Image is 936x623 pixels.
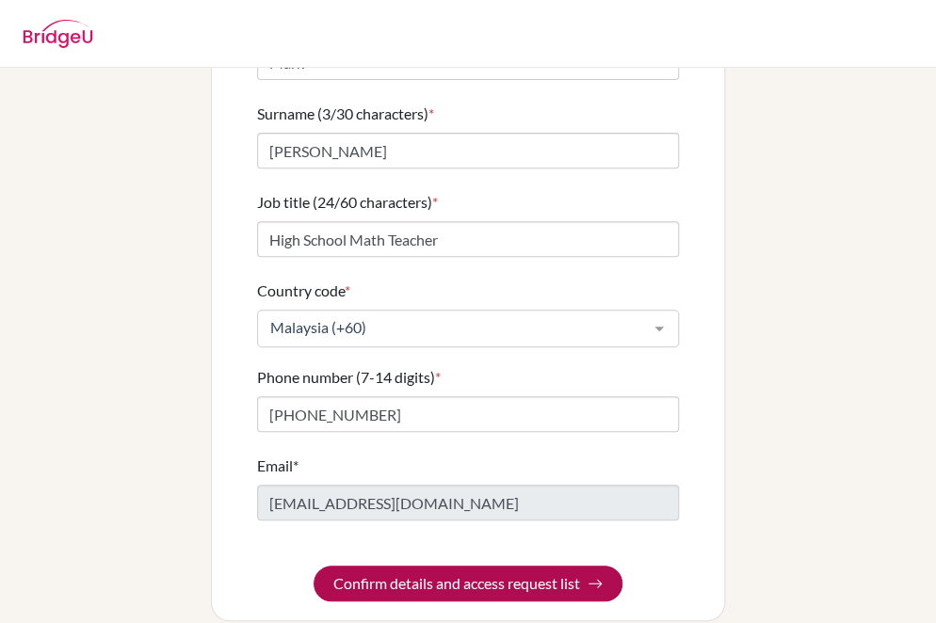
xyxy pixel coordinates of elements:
[588,576,603,591] img: Arrow right
[257,396,679,432] input: Enter your number
[23,20,93,48] img: BridgeU logo
[257,103,434,125] label: Surname (3/30 characters)
[257,221,679,257] input: Enter your job title
[257,366,441,389] label: Phone number (7-14 digits)
[257,133,679,168] input: Enter your surname
[257,280,350,302] label: Country code
[266,318,640,337] span: Malaysia (+60)
[257,455,299,477] label: Email*
[257,191,438,214] label: Job title (24/60 characters)
[314,566,622,601] button: Confirm details and access request list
